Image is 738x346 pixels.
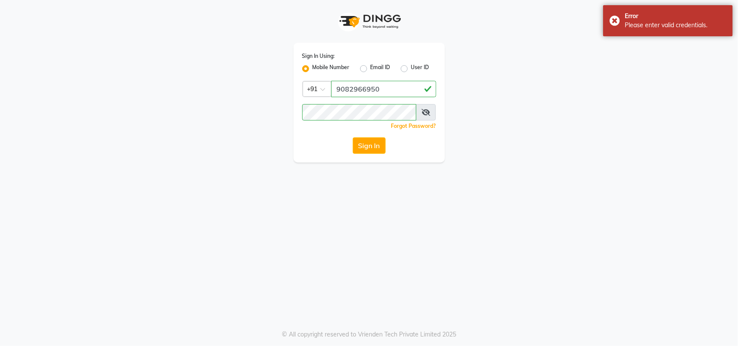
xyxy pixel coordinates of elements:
label: Email ID [371,63,390,74]
a: Forgot Password? [391,123,436,129]
input: Username [331,81,436,97]
button: Sign In [353,137,386,154]
label: Sign In Using: [302,52,335,60]
img: logo1.svg [335,9,404,34]
label: Mobile Number [313,63,350,74]
div: Please enter valid credentials. [625,21,726,30]
input: Username [302,104,416,121]
label: User ID [411,63,429,74]
div: Error [625,12,726,21]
